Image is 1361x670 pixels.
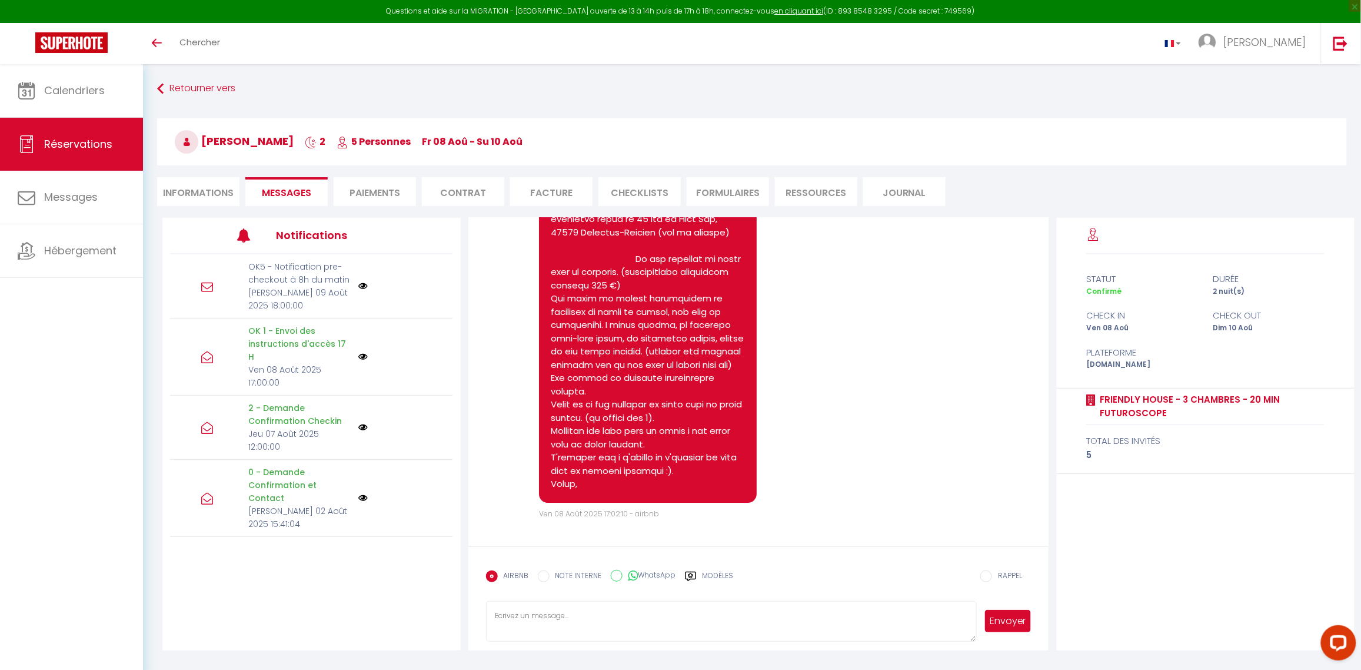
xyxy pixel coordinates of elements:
[337,135,411,148] span: 5 Personnes
[334,177,416,206] li: Paiements
[248,402,351,427] p: 2 - Demande Confirmation Checkin
[358,423,368,432] img: NO IMAGE
[1079,346,1206,360] div: Plateforme
[1086,448,1325,462] div: 5
[248,260,351,286] p: OK5 - Notification pre-checkout à 8h du matin
[1086,286,1122,296] span: Confirmé
[358,493,368,503] img: NO IMAGE
[1224,35,1306,49] span: [PERSON_NAME]
[539,509,659,519] span: Ven 08 Août 2025 17:02:10 - airbnb
[623,570,676,583] label: WhatsApp
[775,177,857,206] li: Ressources
[248,286,351,312] p: [PERSON_NAME] 09 Août 2025 18:00:00
[276,222,394,248] h3: Notifications
[358,281,368,291] img: NO IMAGE
[44,83,105,98] span: Calendriers
[1206,286,1333,297] div: 2 nuit(s)
[1333,36,1348,51] img: logout
[44,190,98,204] span: Messages
[248,505,351,530] p: [PERSON_NAME] 02 Août 2025 15:41:04
[1079,323,1206,334] div: Ven 08 Aoû
[422,135,523,148] span: Fr 08 Aoû - Su 10 Aoû
[248,427,351,453] p: Jeu 07 Août 2025 12:00:00
[248,363,351,389] p: Ven 08 Août 2025 17:00:00
[179,36,220,48] span: Chercher
[248,324,351,363] p: OK 1 - Envoi des instructions d'accès 17 H
[550,571,602,583] label: NOTE INTERNE
[510,177,593,206] li: Facture
[1312,621,1361,670] iframe: LiveChat chat widget
[157,177,239,206] li: Informations
[44,243,117,258] span: Hébergement
[498,571,529,583] label: AIRBNB
[1206,309,1333,323] div: check out
[1079,272,1206,286] div: statut
[44,137,112,151] span: Réservations
[157,78,1347,99] a: Retourner vers
[35,32,108,53] img: Super Booking
[1079,309,1206,323] div: check in
[262,186,311,200] span: Messages
[1096,393,1325,420] a: Friendly House - 3 chambres - 20 min Futuroscope
[305,135,325,148] span: 2
[1199,34,1216,51] img: ...
[248,466,351,505] p: 0 - Demande Confirmation et Contact
[985,610,1031,632] button: Envoyer
[598,177,681,206] li: CHECKLISTS
[1190,23,1321,64] a: ... [PERSON_NAME]
[358,352,368,361] img: NO IMAGE
[1206,272,1333,286] div: durée
[171,23,229,64] a: Chercher
[175,134,294,148] span: [PERSON_NAME]
[703,571,734,591] label: Modèles
[1079,359,1206,370] div: [DOMAIN_NAME]
[863,177,946,206] li: Journal
[774,6,823,16] a: en cliquant ici
[992,571,1022,583] label: RAPPEL
[422,177,504,206] li: Contrat
[1206,323,1333,334] div: Dim 10 Aoû
[1086,434,1325,448] div: total des invités
[687,177,769,206] li: FORMULAIRES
